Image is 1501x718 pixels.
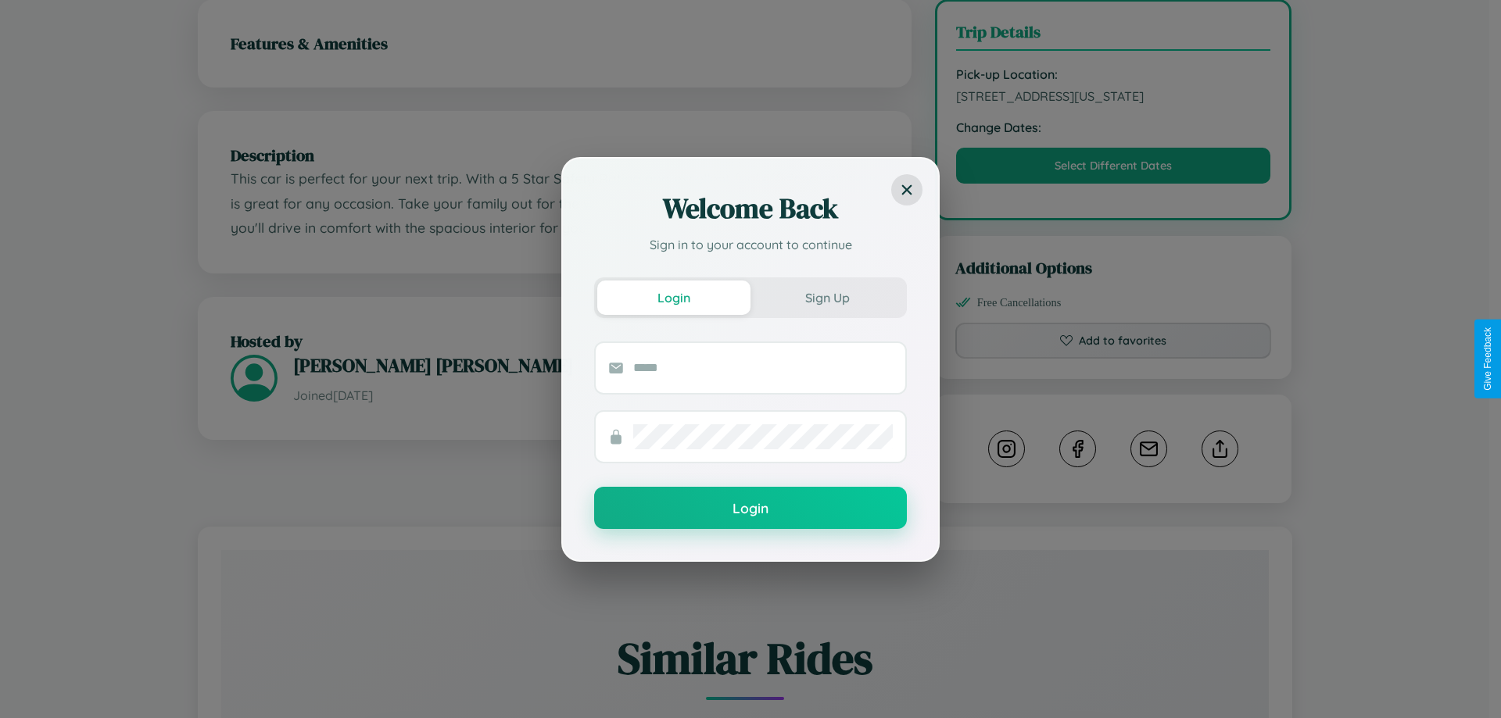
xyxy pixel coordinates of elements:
button: Login [597,280,750,315]
button: Login [594,487,907,529]
button: Sign Up [750,280,904,315]
h2: Welcome Back [594,190,907,227]
div: Give Feedback [1482,327,1493,391]
p: Sign in to your account to continue [594,235,907,254]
